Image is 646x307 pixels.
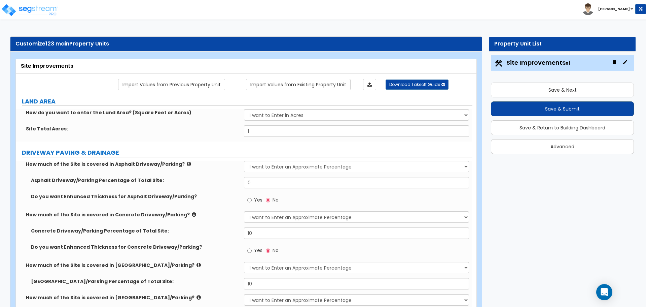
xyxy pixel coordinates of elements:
a: Import the dynamic attributes value through Excel sheet [363,79,376,90]
label: Do you want Enhanced Thickness for Concrete Driveway/Parking? [31,244,239,250]
i: click for more info! [192,212,196,217]
label: How much of the Site is covered in [GEOGRAPHIC_DATA]/Parking? [26,294,239,301]
i: click for more info! [187,161,191,166]
span: Download Takeoff Guide [389,82,440,87]
label: How much of the Site is covered in Asphalt Driveway/Parking? [26,161,239,167]
img: Construction.png [494,59,503,68]
label: Asphalt Driveway/Parking Percentage of Total Site: [31,177,239,184]
span: No [273,196,279,203]
img: logo_pro_r.png [1,3,58,17]
span: 123 main [45,40,69,48]
input: No [266,196,270,204]
a: Import the dynamic attribute values from existing properties. [246,79,351,90]
input: No [266,247,270,254]
span: Yes [254,247,262,254]
label: LAND AREA [22,97,472,106]
label: Do you want Enhanced Thickness for Asphalt Driveway/Parking? [31,193,239,200]
div: Site Improvements [21,62,471,70]
div: Customize Property Units [15,40,477,48]
i: click for more info! [196,263,201,268]
small: x1 [566,59,570,66]
label: How much of the Site is covered in [GEOGRAPHIC_DATA]/Parking? [26,262,239,269]
div: Open Intercom Messenger [596,284,612,300]
label: How much of the Site is covered in Concrete Driveway/Parking? [26,211,239,218]
a: Import the dynamic attribute values from previous properties. [118,79,225,90]
label: How do you want to enter the Land Area? (Square Feet or Acres) [26,109,239,116]
input: Yes [247,247,252,254]
span: No [273,247,279,254]
button: Save & Submit [491,101,634,116]
button: Save & Return to Building Dashboard [491,120,634,135]
label: DRIVEWAY PAVING & DRAINAGE [22,148,472,157]
label: [GEOGRAPHIC_DATA]/Parking Percentage of Total Site: [31,278,239,285]
input: Yes [247,196,252,204]
button: Download Takeoff Guide [386,80,448,90]
i: click for more info! [196,295,201,300]
b: [PERSON_NAME] [598,6,630,11]
button: Advanced [491,139,634,154]
img: avatar.png [582,3,594,15]
span: Site Improvements [506,58,570,67]
label: Site Total Acres: [26,125,239,132]
button: Save & Next [491,83,634,97]
label: Concrete Driveway/Parking Percentage of Total Site: [31,227,239,234]
div: Property Unit List [494,40,631,48]
span: Yes [254,196,262,203]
